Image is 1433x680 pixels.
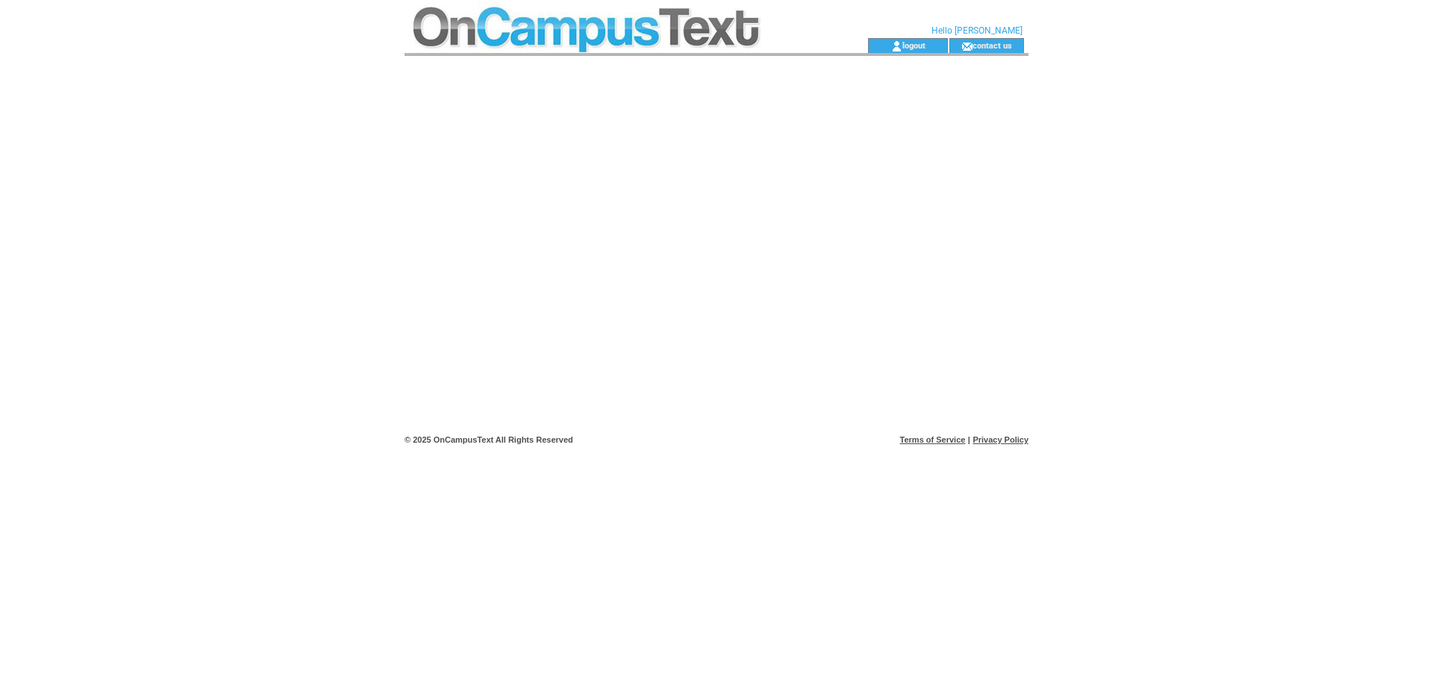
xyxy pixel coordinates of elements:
[961,40,972,52] img: contact_us_icon.gif
[931,25,1023,36] span: Hello [PERSON_NAME]
[891,40,902,52] img: account_icon.gif
[972,40,1012,50] a: contact us
[968,435,970,444] span: |
[972,435,1028,444] a: Privacy Policy
[902,40,925,50] a: logout
[900,435,966,444] a: Terms of Service
[405,435,573,444] span: © 2025 OnCampusText All Rights Reserved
